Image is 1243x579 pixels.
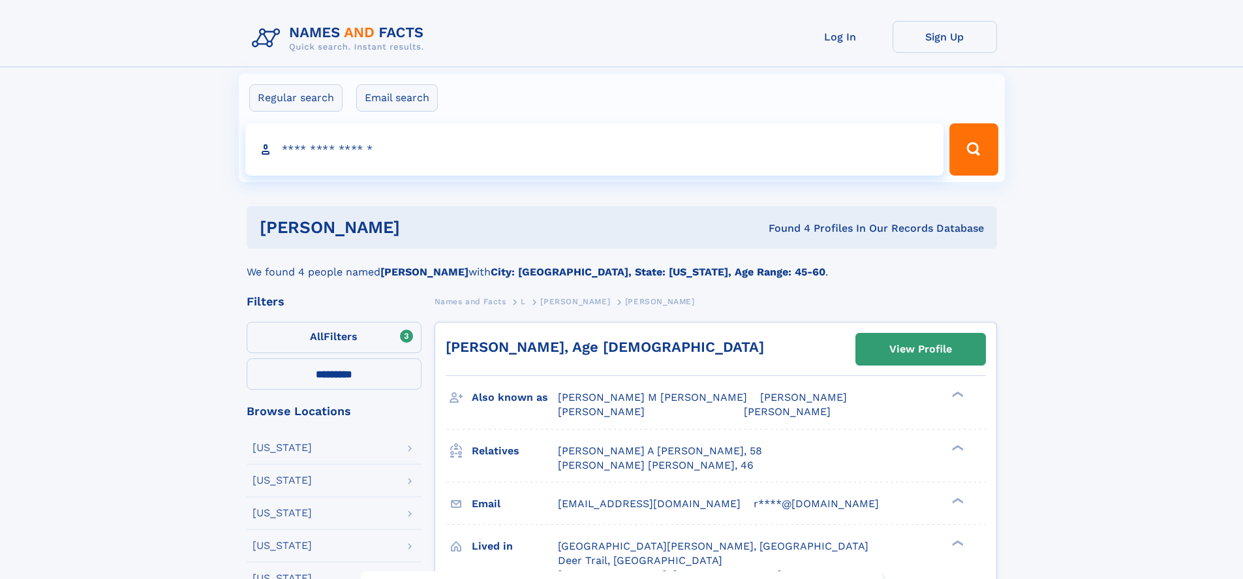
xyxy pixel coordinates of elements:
a: View Profile [856,334,985,365]
div: [US_STATE] [253,475,312,486]
span: [PERSON_NAME] [558,405,645,418]
div: [US_STATE] [253,443,312,453]
h3: Relatives [472,440,558,462]
h3: Email [472,493,558,515]
label: Regular search [249,84,343,112]
input: search input [245,123,944,176]
a: [PERSON_NAME] [540,293,610,309]
div: ❯ [949,390,964,399]
span: [PERSON_NAME] [540,297,610,306]
span: All [310,330,324,343]
div: Filters [247,296,422,307]
span: [PERSON_NAME] [625,297,695,306]
div: ❯ [949,496,964,505]
span: [GEOGRAPHIC_DATA][PERSON_NAME], [GEOGRAPHIC_DATA] [558,540,868,552]
h1: [PERSON_NAME] [260,219,585,236]
div: ❯ [949,443,964,452]
div: Browse Locations [247,405,422,417]
div: View Profile [889,334,952,364]
div: [US_STATE] [253,540,312,551]
label: Email search [356,84,438,112]
a: L [521,293,526,309]
label: Filters [247,322,422,353]
button: Search Button [949,123,998,176]
div: We found 4 people named with . [247,249,997,280]
img: Logo Names and Facts [247,21,435,56]
a: [PERSON_NAME], Age [DEMOGRAPHIC_DATA] [446,339,764,355]
div: Found 4 Profiles In Our Records Database [584,221,984,236]
span: [PERSON_NAME] M [PERSON_NAME] [558,391,747,403]
a: Names and Facts [435,293,506,309]
span: Deer Trail, [GEOGRAPHIC_DATA] [558,554,722,567]
h3: Lived in [472,535,558,557]
b: [PERSON_NAME] [380,266,468,278]
span: [PERSON_NAME] [744,405,831,418]
b: City: [GEOGRAPHIC_DATA], State: [US_STATE], Age Range: 45-60 [491,266,825,278]
a: [PERSON_NAME] A [PERSON_NAME], 58 [558,444,762,458]
h3: Also known as [472,386,558,409]
a: [PERSON_NAME] [PERSON_NAME], 46 [558,458,754,473]
span: [PERSON_NAME] [760,391,847,403]
span: L [521,297,526,306]
span: [EMAIL_ADDRESS][DOMAIN_NAME] [558,497,741,510]
div: [US_STATE] [253,508,312,518]
a: Sign Up [893,21,997,53]
a: Log In [788,21,893,53]
div: ❯ [949,539,964,547]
